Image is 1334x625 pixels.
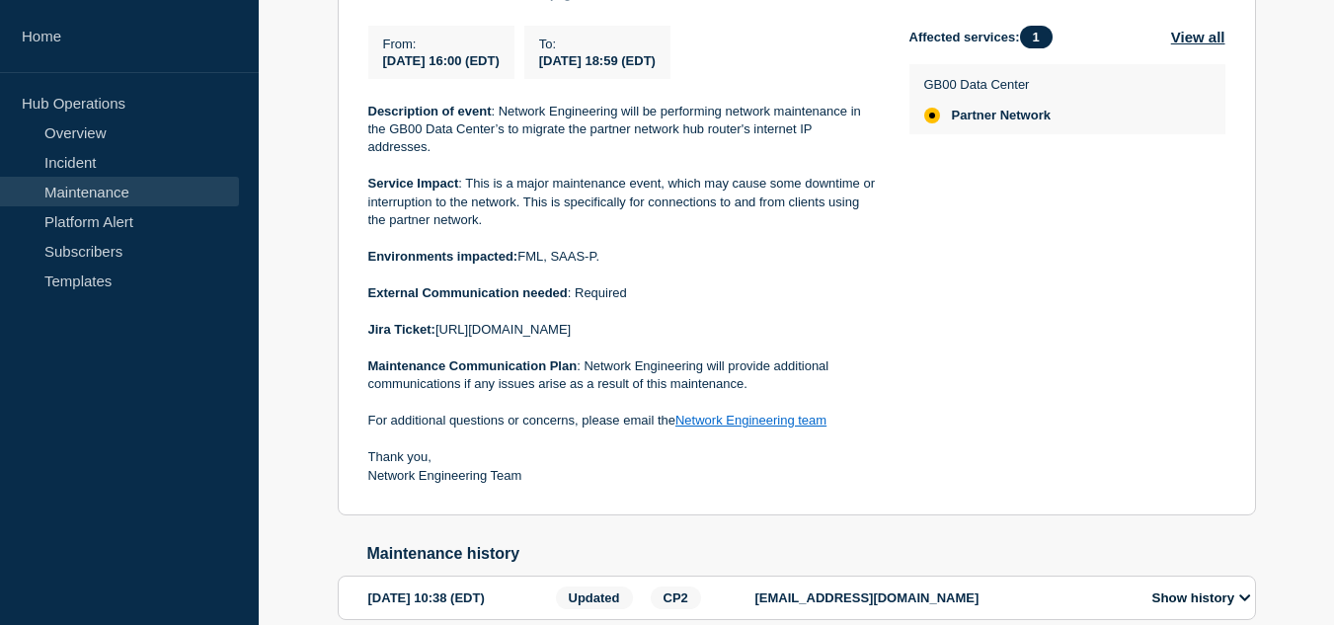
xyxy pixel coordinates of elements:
p: GB00 Data Center [924,77,1051,92]
span: Partner Network [952,108,1051,123]
div: affected [924,108,940,123]
span: Affected services: [909,26,1062,48]
a: Network Engineering team [675,413,826,428]
strong: External Communication needed [368,285,568,300]
div: [DATE] 10:38 (EDT) [368,586,550,609]
button: View all [1171,26,1225,48]
p: For additional questions or concerns, please email the [368,412,878,430]
span: 1 [1020,26,1053,48]
strong: Maintenance Communication Plan [368,358,578,373]
p: : Required [368,284,878,302]
p: FML, SAAS-P. [368,248,878,266]
p: [URL][DOMAIN_NAME] [368,321,878,339]
strong: Description of event [368,104,492,118]
h2: Maintenance history [367,545,1256,563]
span: [DATE] 18:59 (EDT) [539,53,656,68]
strong: Jira Ticket: [368,322,435,337]
p: [EMAIL_ADDRESS][DOMAIN_NAME] [755,590,1131,605]
p: To : [539,37,656,51]
p: : This is a major maintenance event, which may cause some downtime or interruption to the network... [368,175,878,229]
button: Show history [1146,589,1257,606]
strong: Service Impact [368,176,459,191]
p: : Network Engineering will provide additional communications if any issues arise as a result of t... [368,357,878,394]
p: : Network Engineering will be performing network maintenance in the GB00 Data Center’s to migrate... [368,103,878,157]
p: Thank you, [368,448,878,466]
p: From : [383,37,500,51]
strong: Environments impacted: [368,249,518,264]
span: [DATE] 16:00 (EDT) [383,53,500,68]
span: CP2 [651,586,701,609]
span: Updated [556,586,633,609]
p: Network Engineering Team [368,467,878,485]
